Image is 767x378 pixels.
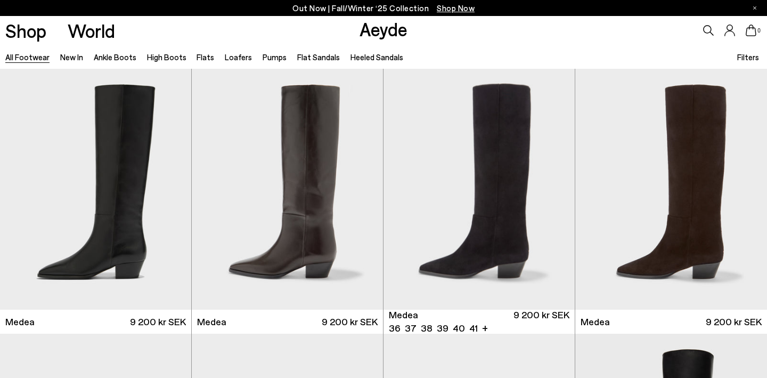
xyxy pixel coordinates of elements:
span: 9 200 kr SEK [706,315,762,328]
span: 0 [756,28,762,34]
span: Medea [389,308,418,321]
a: Medea 9 200 kr SEK [575,310,767,334]
a: All Footwear [5,52,50,62]
li: + [482,320,488,335]
a: New In [60,52,83,62]
li: 41 [469,321,478,335]
span: 9 200 kr SEK [513,308,569,335]
a: World [68,21,115,40]
a: Ankle Boots [94,52,136,62]
li: 36 [389,321,401,335]
p: Out Now | Fall/Winter ‘25 Collection [292,2,475,15]
a: 0 [746,25,756,36]
a: Heeled Sandals [350,52,403,62]
a: Next slide Previous slide [383,69,575,309]
span: Medea [5,315,35,328]
a: Shop [5,21,46,40]
ul: variant [389,321,475,335]
a: Aeyde [360,18,407,40]
a: Loafers [225,52,252,62]
span: Navigate to /collections/new-in [437,3,475,13]
li: 37 [405,321,417,335]
span: Medea [581,315,610,328]
img: Medea Suede Knee-High Boots [575,69,767,309]
span: 9 200 kr SEK [130,315,186,328]
span: Filters [737,52,759,62]
li: 39 [437,321,448,335]
span: Medea [197,315,226,328]
a: Pumps [263,52,287,62]
div: 1 / 6 [383,69,575,309]
li: 40 [453,321,465,335]
a: Medea 9 200 kr SEK [192,310,383,334]
img: Medea Suede Knee-High Boots [383,69,575,309]
li: 38 [421,321,433,335]
img: Medea Knee-High Boots [192,69,383,309]
a: Flat Sandals [297,52,340,62]
a: Medea 36 37 38 39 40 41 + 9 200 kr SEK [383,310,575,334]
a: Flats [197,52,214,62]
a: High Boots [147,52,186,62]
span: 9 200 kr SEK [322,315,378,328]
